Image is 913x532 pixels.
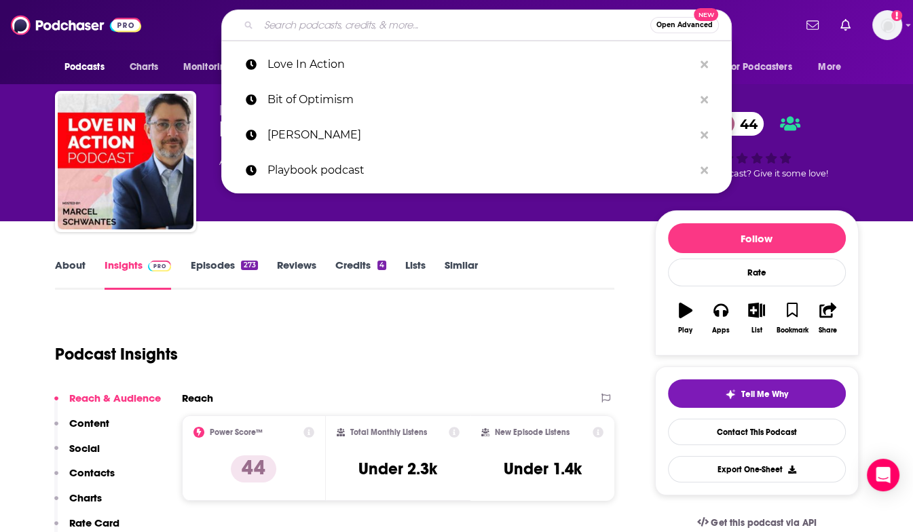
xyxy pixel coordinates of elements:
[130,58,159,77] span: Charts
[694,8,718,21] span: New
[221,9,732,41] div: Search podcasts, credits, & more...
[210,427,263,437] h2: Power Score™
[718,54,812,80] button: open menu
[69,466,115,479] p: Contacts
[668,456,846,482] button: Export One-Sheet
[713,112,764,136] a: 44
[751,326,762,335] div: List
[55,54,122,80] button: open menu
[221,117,732,153] a: [PERSON_NAME]
[54,392,161,417] button: Reach & Audience
[377,261,386,270] div: 4
[810,294,845,343] button: Share
[55,259,86,290] a: About
[190,259,257,290] a: Episodes273
[182,392,213,404] h2: Reach
[775,294,810,343] button: Bookmark
[69,442,100,455] p: Social
[267,153,694,188] p: Playbook podcast
[219,153,420,170] div: A podcast
[231,455,276,482] p: 44
[69,417,109,430] p: Content
[725,389,736,400] img: tell me why sparkle
[668,419,846,445] a: Contact This Podcast
[656,22,713,28] span: Open Advanced
[259,14,650,36] input: Search podcasts, credits, & more...
[350,427,427,437] h2: Total Monthly Listens
[801,14,824,37] a: Show notifications dropdown
[358,459,437,479] h3: Under 2.3k
[148,261,172,271] img: Podchaser Pro
[712,326,730,335] div: Apps
[221,153,732,188] a: Playbook podcast
[445,259,478,290] a: Similar
[678,326,692,335] div: Play
[121,54,167,80] a: Charts
[54,442,100,467] button: Social
[241,261,257,270] div: 273
[776,326,808,335] div: Bookmark
[277,259,316,290] a: Reviews
[105,259,172,290] a: InsightsPodchaser Pro
[174,54,249,80] button: open menu
[405,259,426,290] a: Lists
[55,344,178,364] h1: Podcast Insights
[54,491,102,516] button: Charts
[221,82,732,117] a: Bit of Optimism
[69,392,161,404] p: Reach & Audience
[64,58,105,77] span: Podcasts
[668,379,846,408] button: tell me why sparkleTell Me Why
[818,58,841,77] span: More
[335,259,386,290] a: Credits4
[741,389,788,400] span: Tell Me Why
[703,294,739,343] button: Apps
[686,168,828,178] span: Good podcast? Give it some love!
[668,223,846,253] button: Follow
[891,10,902,21] svg: Add a profile image
[219,103,316,116] span: [PERSON_NAME]
[872,10,902,40] button: Show profile menu
[835,14,856,37] a: Show notifications dropdown
[726,112,764,136] span: 44
[11,12,141,38] img: Podchaser - Follow, Share and Rate Podcasts
[267,47,694,82] p: Love In Action
[668,294,703,343] button: Play
[183,58,231,77] span: Monitoring
[867,459,899,491] div: Open Intercom Messenger
[58,94,193,229] img: Love in Action
[267,82,694,117] p: Bit of Optimism
[819,326,837,335] div: Share
[655,103,859,187] div: 44Good podcast? Give it some love!
[267,117,694,153] p: david meltzer
[727,58,792,77] span: For Podcasters
[650,17,719,33] button: Open AdvancedNew
[54,466,115,491] button: Contacts
[872,10,902,40] img: User Profile
[808,54,858,80] button: open menu
[504,459,582,479] h3: Under 1.4k
[69,491,102,504] p: Charts
[668,259,846,286] div: Rate
[54,417,109,442] button: Content
[711,517,816,529] span: Get this podcast via API
[872,10,902,40] span: Logged in as megcassidy
[495,427,570,437] h2: New Episode Listens
[69,516,119,529] p: Rate Card
[739,294,774,343] button: List
[221,47,732,82] a: Love In Action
